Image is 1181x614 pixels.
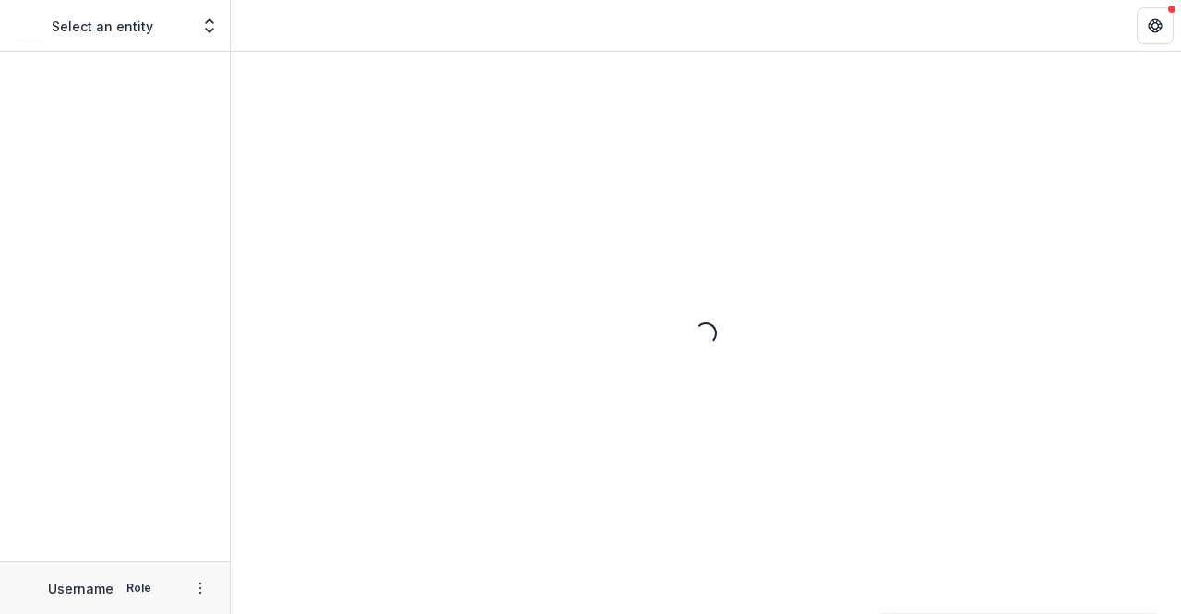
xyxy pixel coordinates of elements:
[1137,7,1174,44] button: Get Help
[52,17,153,36] p: Select an entity
[189,577,211,599] button: More
[121,580,157,596] p: Role
[197,7,222,44] button: Open entity switcher
[48,579,113,598] p: Username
